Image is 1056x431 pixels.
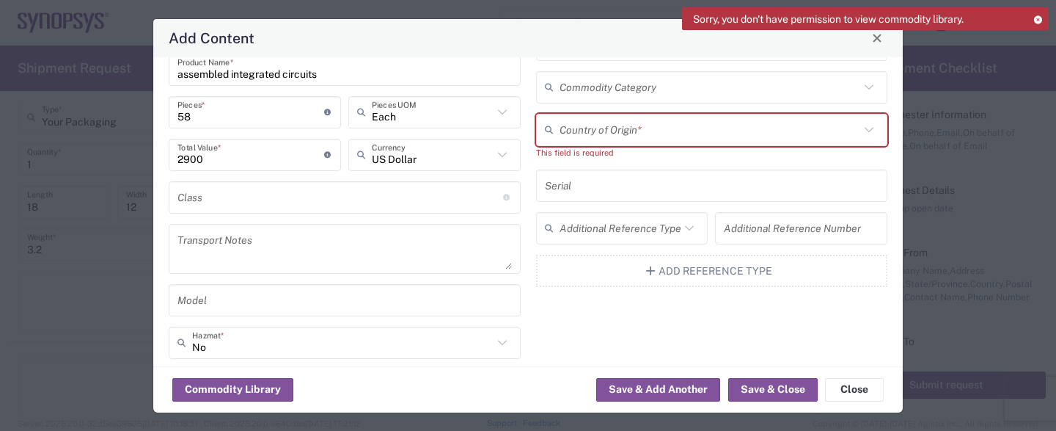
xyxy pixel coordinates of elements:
[825,378,884,402] button: Close
[536,146,888,159] div: This field is required
[536,255,888,287] button: Add Reference Type
[596,378,720,402] button: Save & Add Another
[169,27,254,48] h4: Add Content
[728,378,818,402] button: Save & Close
[172,378,293,402] button: Commodity Library
[693,12,964,26] span: Sorry, you don't have permission to view commodity library.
